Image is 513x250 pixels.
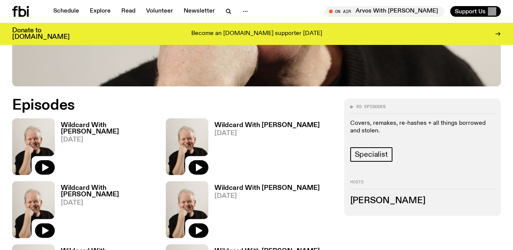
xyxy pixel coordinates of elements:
[55,122,166,175] a: Wildcard With [PERSON_NAME][DATE]
[12,181,55,238] img: Stuart is smiling charmingly, wearing a black t-shirt against a stark white background.
[61,200,166,206] span: [DATE]
[12,118,55,175] img: Stuart is smiling charmingly, wearing a black t-shirt against a stark white background.
[214,130,320,137] span: [DATE]
[455,8,486,15] span: Support Us
[12,27,70,40] h3: Donate to [DOMAIN_NAME]
[141,6,178,17] a: Volunteer
[214,122,320,129] h3: Wildcard With [PERSON_NAME]
[61,185,166,198] h3: Wildcard With [PERSON_NAME]
[61,137,166,143] span: [DATE]
[85,6,115,17] a: Explore
[191,30,322,37] p: Become an [DOMAIN_NAME] supporter [DATE]
[117,6,140,17] a: Read
[325,6,444,17] button: On AirArvos With [PERSON_NAME]
[355,150,388,159] span: Specialist
[214,193,320,199] span: [DATE]
[208,122,320,175] a: Wildcard With [PERSON_NAME][DATE]
[214,185,320,191] h3: Wildcard With [PERSON_NAME]
[166,181,208,238] img: Stuart is smiling charmingly, wearing a black t-shirt against a stark white background.
[350,197,495,205] h3: [PERSON_NAME]
[12,99,320,112] h2: Episodes
[166,118,208,175] img: Stuart is smiling charmingly, wearing a black t-shirt against a stark white background.
[55,185,166,238] a: Wildcard With [PERSON_NAME][DATE]
[49,6,84,17] a: Schedule
[356,105,386,109] span: 85 episodes
[179,6,219,17] a: Newsletter
[350,180,495,189] h2: Hosts
[450,6,501,17] button: Support Us
[350,120,495,134] p: Covers, remakes, re-hashes + all things borrowed and stolen.
[350,147,392,162] a: Specialist
[208,185,320,238] a: Wildcard With [PERSON_NAME][DATE]
[61,122,166,135] h3: Wildcard With [PERSON_NAME]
